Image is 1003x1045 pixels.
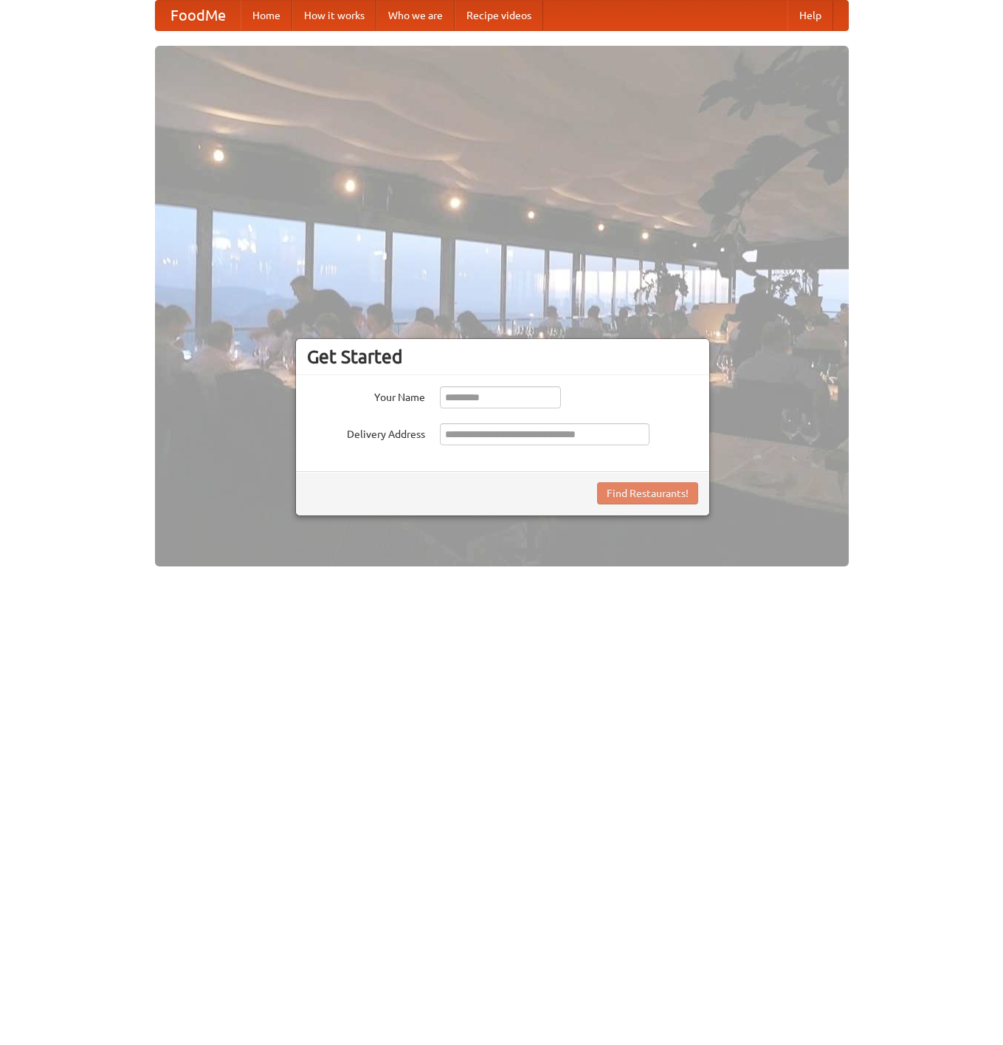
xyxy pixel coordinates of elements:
[156,1,241,30] a: FoodMe
[307,423,425,442] label: Delivery Address
[597,482,698,504] button: Find Restaurants!
[787,1,833,30] a: Help
[307,346,698,368] h3: Get Started
[292,1,376,30] a: How it works
[455,1,543,30] a: Recipe videos
[307,386,425,405] label: Your Name
[241,1,292,30] a: Home
[376,1,455,30] a: Who we are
